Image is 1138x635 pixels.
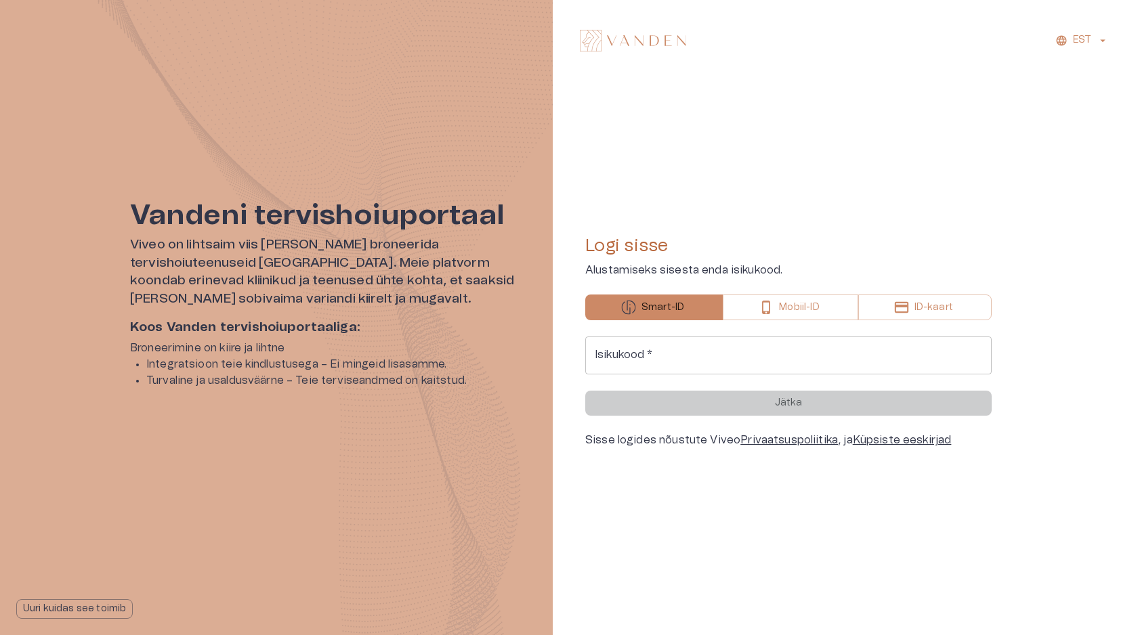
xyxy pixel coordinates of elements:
button: Smart-ID [585,294,723,320]
button: ID-kaart [858,294,992,320]
p: Smart-ID [641,301,684,315]
p: Alustamiseks sisesta enda isikukood. [585,262,992,278]
button: Uuri kuidas see toimib [16,599,133,619]
button: Mobiil-ID [723,294,858,320]
div: Sisse logides nõustute Viveo , ja [585,432,992,448]
iframe: Help widget launcher [1032,573,1138,611]
a: Küpsiste eeskirjad [853,435,952,445]
p: Mobiil-ID [779,301,819,315]
h4: Logi sisse [585,235,992,257]
p: EST [1073,33,1091,47]
p: ID-kaart [914,301,953,315]
img: Vanden logo [580,30,686,51]
p: Uuri kuidas see toimib [23,602,126,616]
a: Privaatsuspoliitika [740,435,838,445]
button: EST [1053,30,1111,50]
